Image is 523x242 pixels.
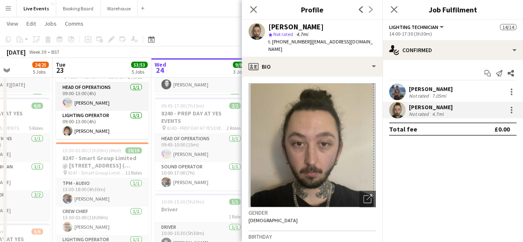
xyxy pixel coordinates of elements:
app-card-role: Lighting Operator1/109:00-13:00 (4h)[PERSON_NAME] [56,111,148,139]
span: Wed [155,61,166,68]
h3: Birthday [248,233,376,240]
span: 1 Role [229,213,241,220]
span: 53/53 [131,62,148,68]
span: 5 Roles [29,125,43,131]
div: BST [51,49,60,55]
app-card-role: Head of Operations1/109:45-10:00 (15m)[PERSON_NAME] [155,134,247,162]
span: 1/1 [229,199,241,205]
span: t. [PHONE_NUMBER] [268,38,311,45]
a: Jobs [41,18,60,29]
span: Edit [26,20,36,27]
button: Booking Board [56,0,100,17]
img: Crew avatar or photo [248,83,376,207]
div: 3 Jobs [233,69,246,75]
button: Lighting Technician [389,24,445,30]
span: Lighting Technician [389,24,438,30]
div: Bio [242,57,382,77]
button: Live Events [17,0,56,17]
span: 23 [55,65,65,75]
span: Not rated [273,31,293,37]
span: Comms [65,20,84,27]
div: 14:00-17:30 (3h30m) [389,31,516,37]
button: Warehouse [100,0,138,17]
span: 8240 - PREP DAY AT YES EVENTS [167,125,227,131]
h3: Profile [242,4,382,15]
a: View [3,18,21,29]
span: 09:45-17:00 (7h15m) [161,103,204,109]
app-card-role: TPC Coordinator1/1 [155,93,247,121]
span: 24 [153,65,166,75]
app-card-role: TPM - AUDIO1/113:30-18:00 (4h30m)[PERSON_NAME] [56,179,148,207]
span: Week 39 [27,49,48,55]
span: 19/19 [125,147,142,153]
span: 24/25 [32,62,49,68]
div: 4.7mi [430,111,445,117]
a: Edit [23,18,39,29]
span: 14/14 [500,24,516,30]
span: 10:00-15:30 (5h30m) [161,199,204,205]
span: 5/6 [31,228,43,235]
span: View [7,20,18,27]
app-card-role: Sound Operator1/110:00-17:00 (7h)[PERSON_NAME] [155,65,247,93]
app-job-card: 09:45-17:00 (7h15m)2/28240 - PREP DAY AT YES EVENTS 8240 - PREP DAY AT YES EVENTS2 RolesHead of O... [155,98,247,190]
div: Not rated [409,93,430,99]
h3: 8240 - PREP DAY AT YES EVENTS [155,110,247,125]
span: [DEMOGRAPHIC_DATA] [248,217,298,223]
app-card-role: Crew Chief1/113:30-01:00 (11h30m)[PERSON_NAME] [56,207,148,235]
div: [PERSON_NAME] [409,103,453,111]
span: 2 Roles [227,125,241,131]
span: 8247 - Smart Group Limited @ [STREET_ADDRESS] ( Formerly Freemasons' Hall) [68,170,125,176]
div: Total fee [389,125,417,133]
span: 13:30-01:00 (11h30m) (Wed) [62,147,121,153]
span: Jobs [44,20,57,27]
span: 2/2 [229,103,241,109]
app-job-card: Updated09:00-13:00 (4h)2/27851 - PREP DAY AT YES EVENTS 7851 - PREP DAY AT YES EVENTS2 RolesHead ... [56,40,148,139]
h3: Gender [248,209,376,216]
div: 5 Jobs [131,69,147,75]
div: £0.00 [494,125,510,133]
span: Tue [56,61,65,68]
div: [DATE] [7,48,26,56]
span: 9/9 [233,62,244,68]
div: Confirmed [382,40,523,60]
a: Comms [62,18,87,29]
div: 5 Jobs [33,69,48,75]
div: [PERSON_NAME] [409,85,453,93]
h3: Driver [155,206,247,213]
h3: 8247 - Smart Group Limited @ [STREET_ADDRESS] ( Formerly Freemasons' Hall) [56,154,148,169]
app-card-role: Head of Operations1/109:00-13:00 (4h)[PERSON_NAME] [56,83,148,111]
span: 4.7mi [295,31,310,37]
span: 11 Roles [125,170,142,176]
div: [PERSON_NAME] [268,23,324,31]
div: 7.05mi [430,93,448,99]
span: 6/6 [31,103,43,109]
div: Not rated [409,111,430,117]
div: Open photos pop-in [359,191,376,207]
span: | [EMAIL_ADDRESS][DOMAIN_NAME] [268,38,373,52]
app-card-role: Sound Operator1/110:00-17:00 (7h)[PERSON_NAME] [155,162,247,190]
h3: Job Fulfilment [382,4,523,15]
